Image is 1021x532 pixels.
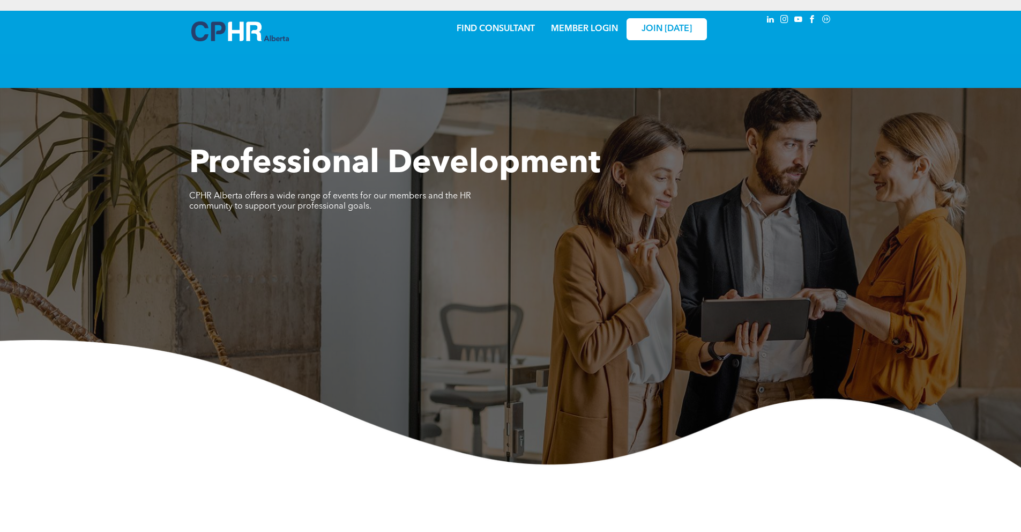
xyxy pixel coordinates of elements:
[551,25,618,33] a: MEMBER LOGIN
[191,21,289,41] img: A blue and white logo for cp alberta
[765,13,777,28] a: linkedin
[189,192,471,211] span: CPHR Alberta offers a wide range of events for our members and the HR community to support your p...
[642,24,692,34] span: JOIN [DATE]
[457,25,535,33] a: FIND CONSULTANT
[779,13,791,28] a: instagram
[807,13,818,28] a: facebook
[793,13,804,28] a: youtube
[627,18,707,40] a: JOIN [DATE]
[821,13,832,28] a: Social network
[189,148,600,180] span: Professional Development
